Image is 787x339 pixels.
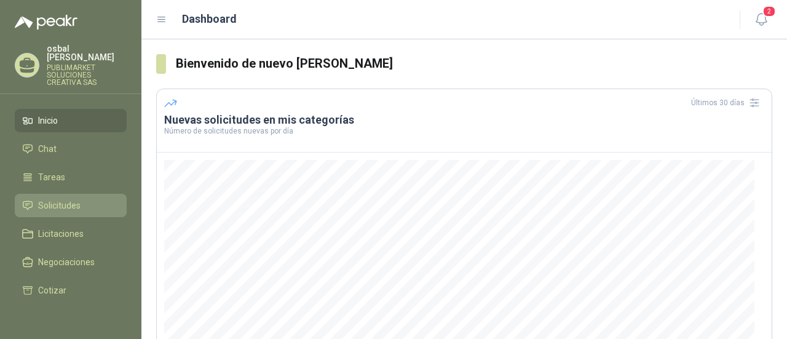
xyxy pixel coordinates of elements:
img: Logo peakr [15,15,77,30]
span: Tareas [38,170,65,184]
a: Solicitudes [15,194,127,217]
span: Cotizar [38,284,66,297]
h3: Bienvenido de nuevo [PERSON_NAME] [176,54,773,73]
a: Tareas [15,166,127,189]
span: 2 [762,6,776,17]
span: Solicitudes [38,199,81,212]
span: Negociaciones [38,255,95,269]
span: Chat [38,142,57,156]
a: Chat [15,137,127,161]
span: Inicio [38,114,58,127]
a: Negociaciones [15,250,127,274]
p: PUBLIMARKET SOLUCIONES CREATIVA SAS [47,64,127,86]
a: Licitaciones [15,222,127,245]
a: Inicio [15,109,127,132]
h3: Nuevas solicitudes en mis categorías [164,113,764,127]
div: Últimos 30 días [691,93,764,113]
h1: Dashboard [182,10,237,28]
p: osbal [PERSON_NAME] [47,44,127,62]
a: Cotizar [15,279,127,302]
span: Licitaciones [38,227,84,241]
button: 2 [750,9,772,31]
p: Número de solicitudes nuevas por día [164,127,764,135]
